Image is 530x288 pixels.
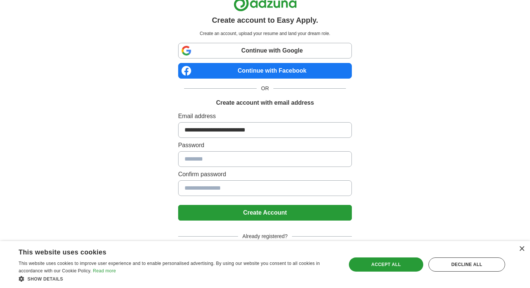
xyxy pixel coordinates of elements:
[212,15,318,26] h1: Create account to Easy Apply.
[257,85,273,92] span: OR
[180,30,350,37] p: Create an account, upload your resume and land your dream role.
[178,205,352,221] button: Create Account
[19,261,320,273] span: This website uses cookies to improve user experience and to enable personalised advertising. By u...
[19,275,337,282] div: Show details
[178,112,352,121] label: Email address
[178,170,352,179] label: Confirm password
[349,257,423,272] div: Accept all
[178,141,352,150] label: Password
[519,246,524,252] div: Close
[93,268,116,273] a: Read more, opens a new window
[216,98,314,107] h1: Create account with email address
[238,232,292,240] span: Already registered?
[178,63,352,79] a: Continue with Facebook
[28,276,63,282] span: Show details
[178,43,352,58] a: Continue with Google
[428,257,505,272] div: Decline all
[19,246,318,257] div: This website uses cookies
